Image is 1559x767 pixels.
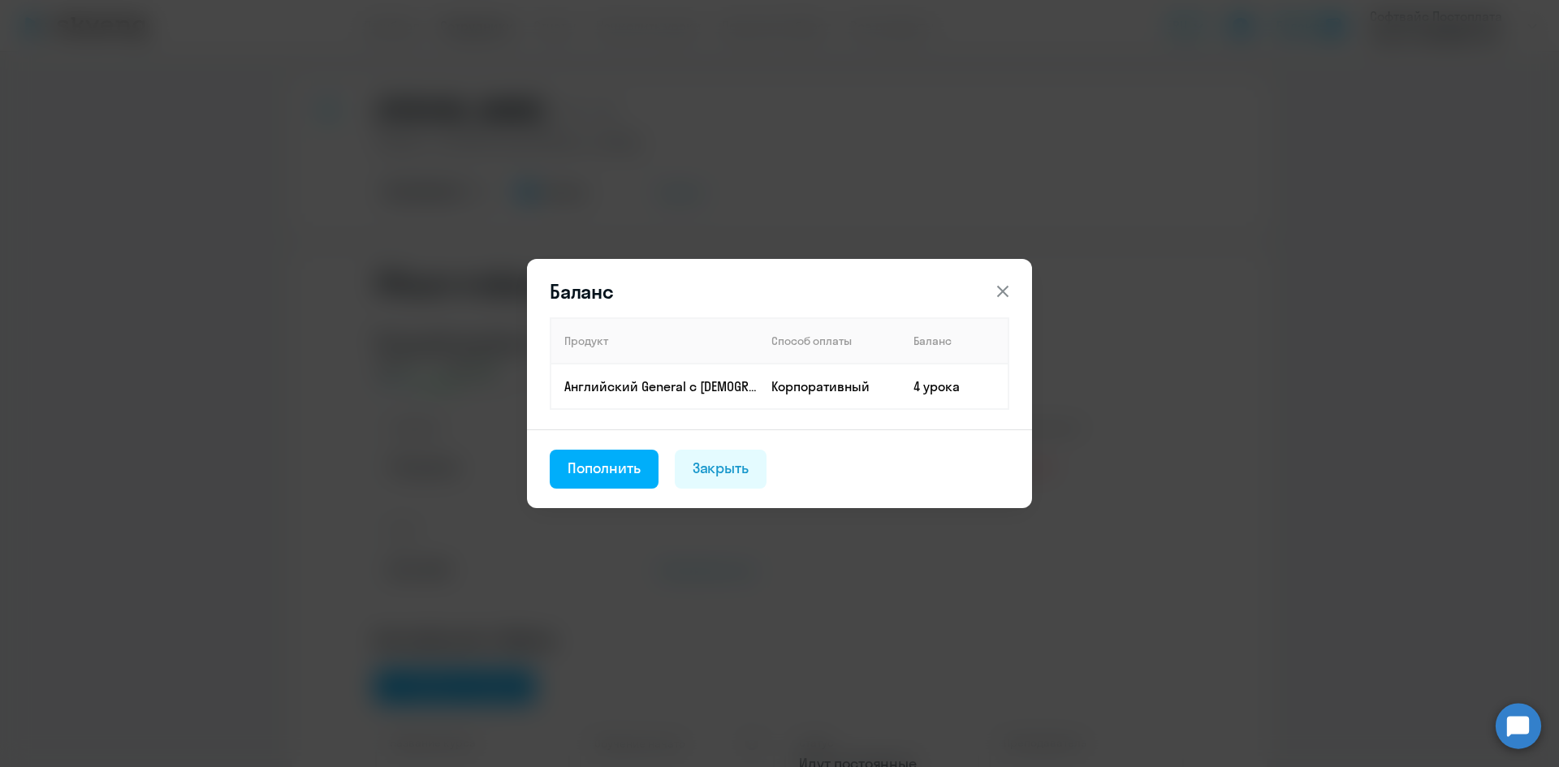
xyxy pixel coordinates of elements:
[758,364,900,409] td: Корпоративный
[693,458,749,479] div: Закрыть
[527,278,1032,304] header: Баланс
[900,318,1008,364] th: Баланс
[550,450,659,489] button: Пополнить
[551,318,758,364] th: Продукт
[675,450,767,489] button: Закрыть
[564,377,758,395] p: Английский General с [DEMOGRAPHIC_DATA] преподавателем
[568,458,641,479] div: Пополнить
[900,364,1008,409] td: 4 урока
[758,318,900,364] th: Способ оплаты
